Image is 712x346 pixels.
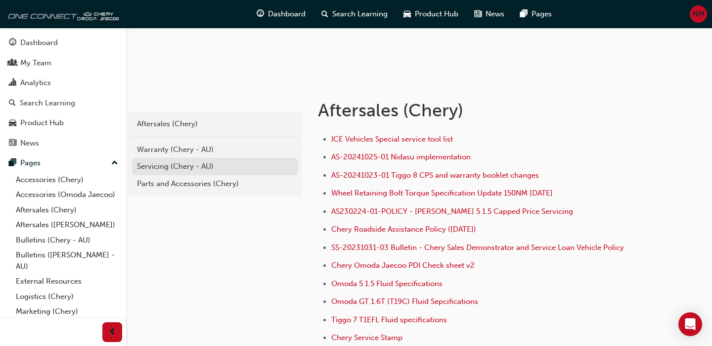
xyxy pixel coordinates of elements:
[520,8,528,20] span: pages-icon
[678,312,702,336] div: Open Intercom Messenger
[331,207,573,216] a: AS230224-01-POLICY - [PERSON_NAME] 5 1.5 Capped Price Servicing
[396,4,466,24] a: car-iconProduct Hub
[4,154,122,172] button: Pages
[20,98,75,109] div: Search Learning
[331,135,453,144] a: ICE Vehicles Special service tool list
[12,274,122,289] a: External Resources
[137,144,293,155] div: Warranty (Chery - AU)
[486,8,504,20] span: News
[9,159,16,168] span: pages-icon
[321,8,328,20] span: search-icon
[137,118,293,130] div: Aftersales (Chery)
[12,304,122,319] a: Marketing (Chery)
[137,161,293,172] div: Servicing (Chery - AU)
[4,34,122,52] a: Dashboard
[9,99,16,108] span: search-icon
[109,326,116,339] span: prev-icon
[20,117,64,129] div: Product Hub
[313,4,396,24] a: search-iconSearch Learning
[331,333,402,342] a: Chery Service Stamp
[693,8,705,20] span: NM
[331,152,471,161] a: AS-20241025-01 Nidasu implementation
[4,134,122,152] a: News
[512,4,560,24] a: pages-iconPages
[137,178,293,190] div: Parts and Accessories (Chery)
[331,171,539,180] a: AS-20241023-01 Tiggo 8 CPS and warranty booklet changes
[12,247,122,274] a: Bulletins ([PERSON_NAME] - AU)
[332,8,388,20] span: Search Learning
[111,157,118,170] span: up-icon
[318,99,637,121] h1: Aftersales (Chery)
[12,233,122,248] a: Bulletins (Chery - AU)
[4,74,122,92] a: Analytics
[415,8,458,20] span: Product Hub
[331,261,475,270] a: Chery Omoda Jaecoo PDI Check sheet v2
[268,8,306,20] span: Dashboard
[9,39,16,48] span: guage-icon
[20,157,41,169] div: Pages
[4,54,122,72] a: My Team
[690,5,707,23] button: NM
[132,158,298,175] a: Servicing (Chery - AU)
[12,187,122,202] a: Accessories (Omoda Jaecoo)
[474,8,482,20] span: news-icon
[9,59,16,68] span: people-icon
[403,8,411,20] span: car-icon
[132,141,298,158] a: Warranty (Chery - AU)
[20,37,58,49] div: Dashboard
[20,138,39,149] div: News
[4,32,122,154] button: DashboardMy TeamAnalyticsSearch LearningProduct HubNews
[132,175,298,193] a: Parts and Accessories (Chery)
[20,77,51,89] div: Analytics
[20,57,51,69] div: My Team
[331,279,443,288] a: Omoda 5 1.5 Fluid Specifications
[4,94,122,112] a: Search Learning
[466,4,512,24] a: news-iconNews
[132,115,298,133] a: Aftersales (Chery)
[12,202,122,218] a: Aftersales (Chery)
[257,8,264,20] span: guage-icon
[532,8,552,20] span: Pages
[9,119,16,128] span: car-icon
[9,139,16,148] span: news-icon
[331,225,476,234] a: Chery Roadside Assistance Policy ([DATE])
[249,4,313,24] a: guage-iconDashboard
[12,289,122,304] a: Logistics (Chery)
[9,79,16,88] span: chart-icon
[12,217,122,233] a: Aftersales ([PERSON_NAME])
[12,172,122,188] a: Accessories (Chery)
[331,297,478,306] a: Omoda GT 1.6T (T19C) Fluid Sepcifications
[4,114,122,132] a: Product Hub
[331,189,553,198] a: Wheel Retaining Bolt Torque Specification Update 150NM [DATE]
[5,4,119,24] img: oneconnect
[331,315,447,324] a: Tiggo 7 T1EFL Fluid specifications
[331,243,624,252] a: SS-20231031-03 Bulletin - Chery Sales Demonstrator and Service Loan Vehicle Policy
